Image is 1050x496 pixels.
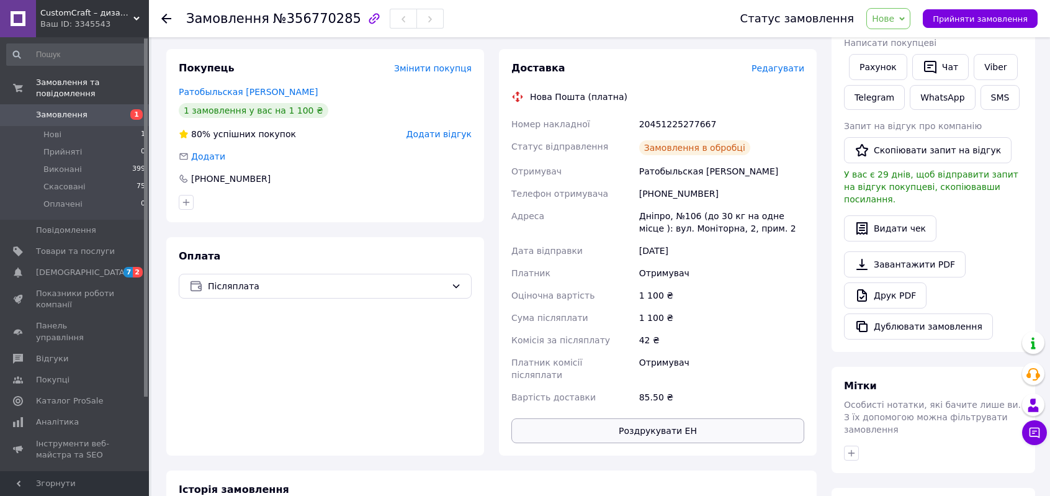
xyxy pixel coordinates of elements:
[637,262,807,284] div: Отримувач
[190,173,272,185] div: [PHONE_NUMBER]
[639,140,750,155] div: Замовлення в обробці
[36,395,103,407] span: Каталог ProSale
[141,147,145,158] span: 0
[179,103,328,118] div: 1 замовлення у вас на 1 100 ₴
[36,417,79,428] span: Аналітика
[1022,420,1047,445] button: Чат з покупцем
[844,400,1021,435] span: Особисті нотатки, які бачите лише ви. З їх допомогою можна фільтрувати замовлення
[179,128,296,140] div: успішних покупок
[36,320,115,343] span: Панель управління
[511,313,588,323] span: Сума післяплати
[844,38,936,48] span: Написати покупцеві
[179,62,235,74] span: Покупець
[527,91,630,103] div: Нова Пошта (платна)
[43,181,86,192] span: Скасовані
[844,380,877,392] span: Мітки
[511,166,562,176] span: Отримувач
[980,85,1020,110] button: SMS
[43,199,83,210] span: Оплачені
[511,291,595,300] span: Оціночна вартість
[511,246,583,256] span: Дата відправки
[191,129,210,139] span: 80%
[912,54,969,80] button: Чат
[40,7,133,19] span: CustomCraft – дизайн майстерня лазерної порізки та ультрафіолетового друку
[132,164,145,175] span: 399
[872,14,894,24] span: Нове
[511,189,608,199] span: Телефон отримувача
[208,279,446,293] span: Післяплата
[191,151,225,161] span: Додати
[844,169,1018,204] span: У вас є 29 днів, щоб відправити запит на відгук покупцеві, скопіювавши посилання.
[36,471,115,493] span: Управління сайтом
[179,87,318,97] a: Ратобыльская [PERSON_NAME]
[511,268,550,278] span: Платник
[637,160,807,183] div: Ратобыльская [PERSON_NAME]
[511,358,582,380] span: Платник комісії післяплати
[179,484,289,495] span: Історія замовлення
[844,313,993,340] button: Дублювати замовлення
[637,205,807,240] div: Дніпро, №106 (до 30 кг на одне місце ): вул. Моніторна, 2, прим. 2
[511,335,610,345] span: Комісія за післяплату
[637,183,807,205] div: [PHONE_NUMBER]
[36,288,115,310] span: Показники роботи компанії
[273,11,361,26] span: №356770285
[141,199,145,210] span: 0
[844,282,927,309] a: Друк PDF
[141,129,145,140] span: 1
[36,267,128,278] span: [DEMOGRAPHIC_DATA]
[6,43,146,66] input: Пошук
[137,181,145,192] span: 75
[40,19,149,30] div: Ваш ID: 3345543
[36,374,70,386] span: Покупці
[406,129,472,139] span: Додати відгук
[36,109,87,120] span: Замовлення
[511,119,590,129] span: Номер накладної
[130,109,143,120] span: 1
[36,246,115,257] span: Товари та послуги
[844,137,1012,163] button: Скопіювати запит на відгук
[511,392,596,402] span: Вартість доставки
[43,164,82,175] span: Виконані
[133,267,143,277] span: 2
[511,418,804,443] button: Роздрукувати ЕН
[923,9,1038,28] button: Прийняти замовлення
[36,353,68,364] span: Відгуки
[637,240,807,262] div: [DATE]
[511,62,565,74] span: Доставка
[43,129,61,140] span: Нові
[974,54,1017,80] a: Viber
[511,211,544,221] span: Адреса
[186,11,269,26] span: Замовлення
[161,12,171,25] div: Повернутися назад
[123,267,133,277] span: 7
[752,63,804,73] span: Редагувати
[933,14,1028,24] span: Прийняти замовлення
[844,215,936,241] button: Видати чек
[637,113,807,135] div: 20451225277667
[849,54,907,80] button: Рахунок
[844,251,966,277] a: Завантажити PDF
[511,142,608,151] span: Статус відправлення
[179,250,220,262] span: Оплата
[36,77,149,99] span: Замовлення та повідомлення
[36,225,96,236] span: Повідомлення
[637,351,807,386] div: Отримувач
[637,386,807,408] div: 85.50 ₴
[844,121,982,131] span: Запит на відгук про компанію
[43,147,82,158] span: Прийняті
[844,85,905,110] a: Telegram
[36,438,115,461] span: Інструменти веб-майстра та SEO
[637,284,807,307] div: 1 100 ₴
[637,307,807,329] div: 1 100 ₴
[394,63,472,73] span: Змінити покупця
[740,12,855,25] div: Статус замовлення
[910,85,975,110] a: WhatsApp
[637,329,807,351] div: 42 ₴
